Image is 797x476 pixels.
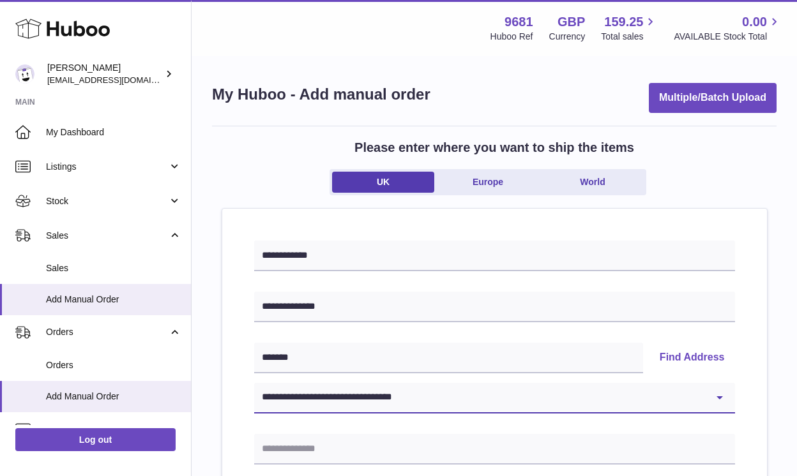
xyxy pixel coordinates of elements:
[604,13,643,31] span: 159.25
[505,13,533,31] strong: 9681
[15,428,176,451] a: Log out
[46,126,181,138] span: My Dashboard
[46,195,168,207] span: Stock
[46,230,168,242] span: Sales
[742,13,767,31] span: 0.00
[549,31,586,43] div: Currency
[46,423,181,435] span: Usage
[601,13,658,43] a: 159.25 Total sales
[674,31,782,43] span: AVAILABLE Stock Total
[674,13,782,43] a: 0.00 AVAILABLE Stock Total
[46,294,181,306] span: Add Manual Order
[46,326,168,338] span: Orders
[212,84,430,105] h1: My Huboo - Add manual order
[46,390,181,403] span: Add Manual Order
[542,172,644,193] a: World
[354,139,634,156] h2: Please enter where you want to ship the items
[490,31,533,43] div: Huboo Ref
[46,262,181,274] span: Sales
[649,343,735,373] button: Find Address
[46,359,181,371] span: Orders
[47,62,162,86] div: [PERSON_NAME]
[601,31,658,43] span: Total sales
[437,172,539,193] a: Europe
[332,172,434,193] a: UK
[649,83,777,113] button: Multiple/Batch Upload
[558,13,585,31] strong: GBP
[46,161,168,173] span: Listings
[15,64,34,84] img: hello@colourchronicles.com
[47,75,188,85] span: [EMAIL_ADDRESS][DOMAIN_NAME]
